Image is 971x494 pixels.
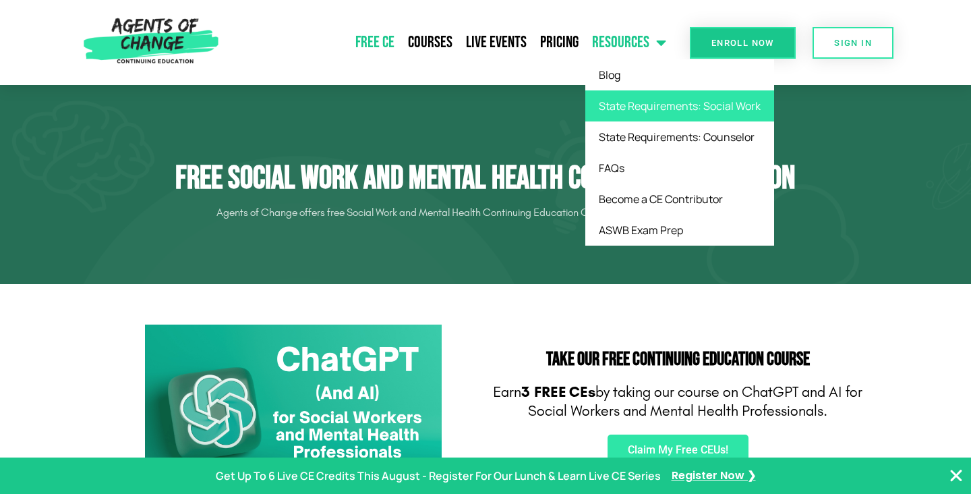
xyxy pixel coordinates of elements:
[813,27,893,59] a: SIGN IN
[585,26,673,59] a: Resources
[608,435,748,466] a: Claim My Free CEUs!
[585,90,774,121] a: State Requirements: Social Work
[108,159,863,198] h1: Free Social Work and Mental Health Continuing Education
[492,350,863,369] h2: Take Our FREE Continuing Education Course
[585,184,774,215] a: Become a CE Contributor
[585,153,774,184] a: FAQs
[349,26,401,59] a: Free CE
[585,59,774,90] a: Blog
[492,383,863,421] p: Earn by taking our course on ChatGPT and AI for Social Workers and Mental Health Professionals.
[533,26,585,59] a: Pricing
[628,445,728,456] span: Claim My Free CEUs!
[948,468,964,484] button: Close Banner
[459,26,533,59] a: Live Events
[225,26,674,59] nav: Menu
[216,466,661,486] p: Get Up To 6 Live CE Credits This August - Register For Our Lunch & Learn Live CE Series
[711,38,774,47] span: Enroll Now
[108,202,863,223] p: Agents of Change offers free Social Work and Mental Health Continuing Education Content to help y...
[672,466,756,486] a: Register Now ❯
[585,215,774,246] a: ASWB Exam Prep
[401,26,459,59] a: Courses
[585,59,774,246] ul: Resources
[585,121,774,153] a: State Requirements: Counselor
[521,383,595,401] b: 3 FREE CEs
[834,38,872,47] span: SIGN IN
[690,27,796,59] a: Enroll Now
